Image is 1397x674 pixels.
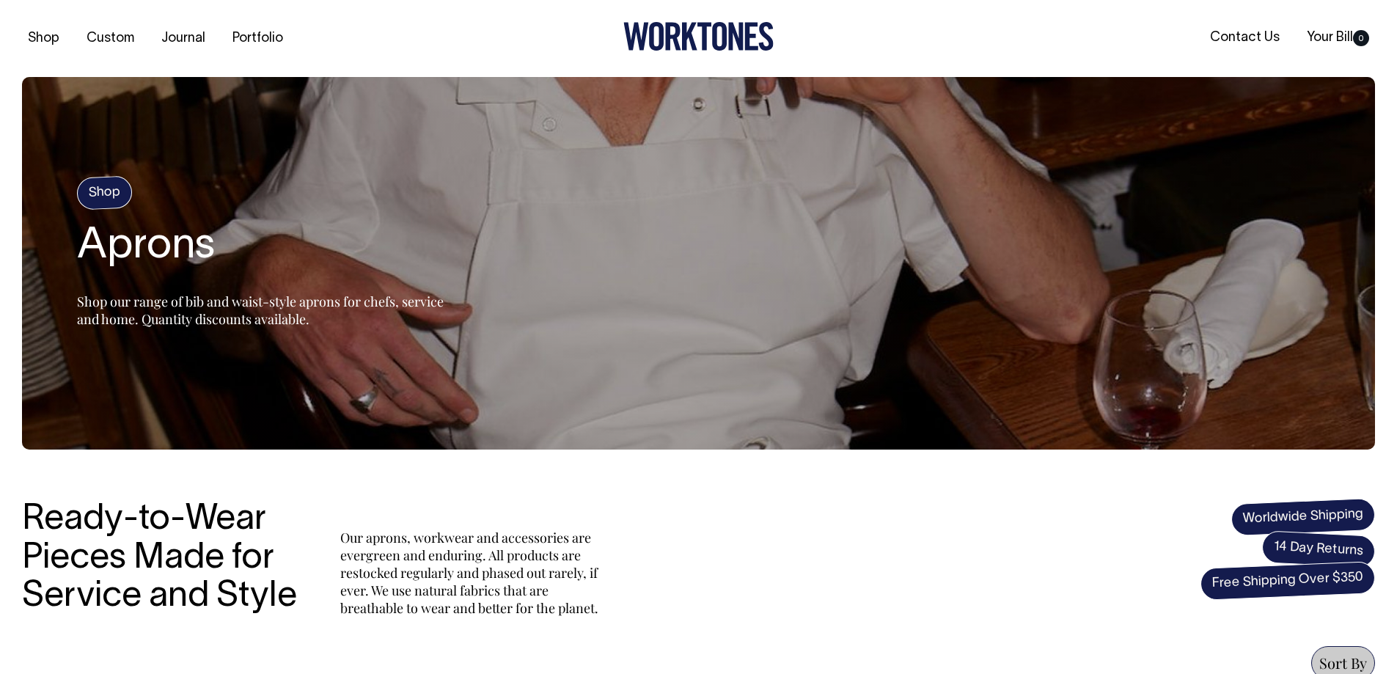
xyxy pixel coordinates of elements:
h3: Ready-to-Wear Pieces Made for Service and Style [22,501,308,617]
h4: Shop [76,175,133,210]
a: Portfolio [227,26,289,51]
p: Our aprons, workwear and accessories are evergreen and enduring. All products are restocked regul... [340,529,604,617]
span: Free Shipping Over $350 [1200,561,1376,601]
span: 14 Day Returns [1261,530,1376,568]
h1: Aprons [77,224,444,271]
a: Journal [155,26,211,51]
span: Sort By [1319,653,1367,673]
a: Your Bill0 [1301,26,1375,50]
span: Worldwide Shipping [1231,498,1376,536]
a: Shop [22,26,65,51]
a: Contact Us [1204,26,1286,50]
span: 0 [1353,30,1369,46]
span: Shop our range of bib and waist-style aprons for chefs, service and home. Quantity discounts avai... [77,293,444,328]
a: Custom [81,26,140,51]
